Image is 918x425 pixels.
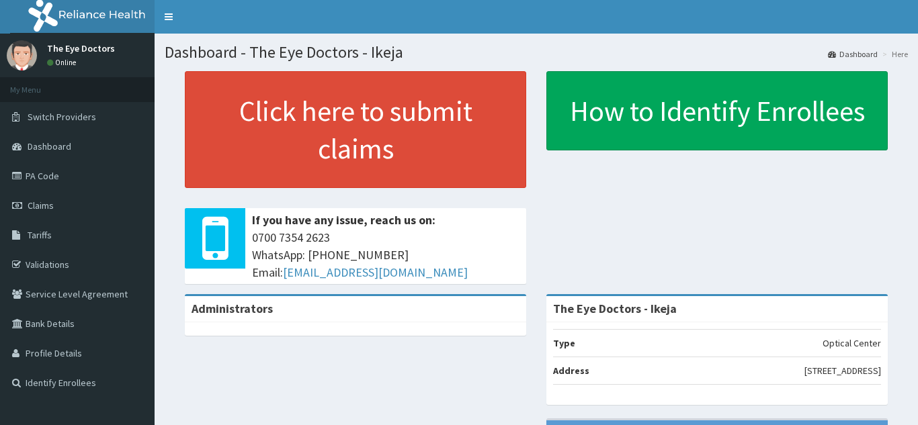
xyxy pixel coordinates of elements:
[28,229,52,241] span: Tariffs
[283,265,468,280] a: [EMAIL_ADDRESS][DOMAIN_NAME]
[192,301,273,316] b: Administrators
[553,365,589,377] b: Address
[804,364,881,377] p: [STREET_ADDRESS]
[879,48,908,60] li: Here
[28,111,96,123] span: Switch Providers
[252,212,435,228] b: If you have any issue, reach us on:
[47,58,79,67] a: Online
[823,336,881,350] p: Optical Center
[28,140,71,152] span: Dashboard
[553,301,677,316] strong: The Eye Doctors - Ikeja
[185,71,526,188] a: Click here to submit claims
[828,48,878,60] a: Dashboard
[252,229,519,281] span: 0700 7354 2623 WhatsApp: [PHONE_NUMBER] Email:
[28,199,54,211] span: Claims
[47,44,115,53] p: The Eye Doctors
[546,71,888,150] a: How to Identify Enrollees
[7,40,37,70] img: User Image
[553,337,575,349] b: Type
[165,44,908,61] h1: Dashboard - The Eye Doctors - Ikeja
